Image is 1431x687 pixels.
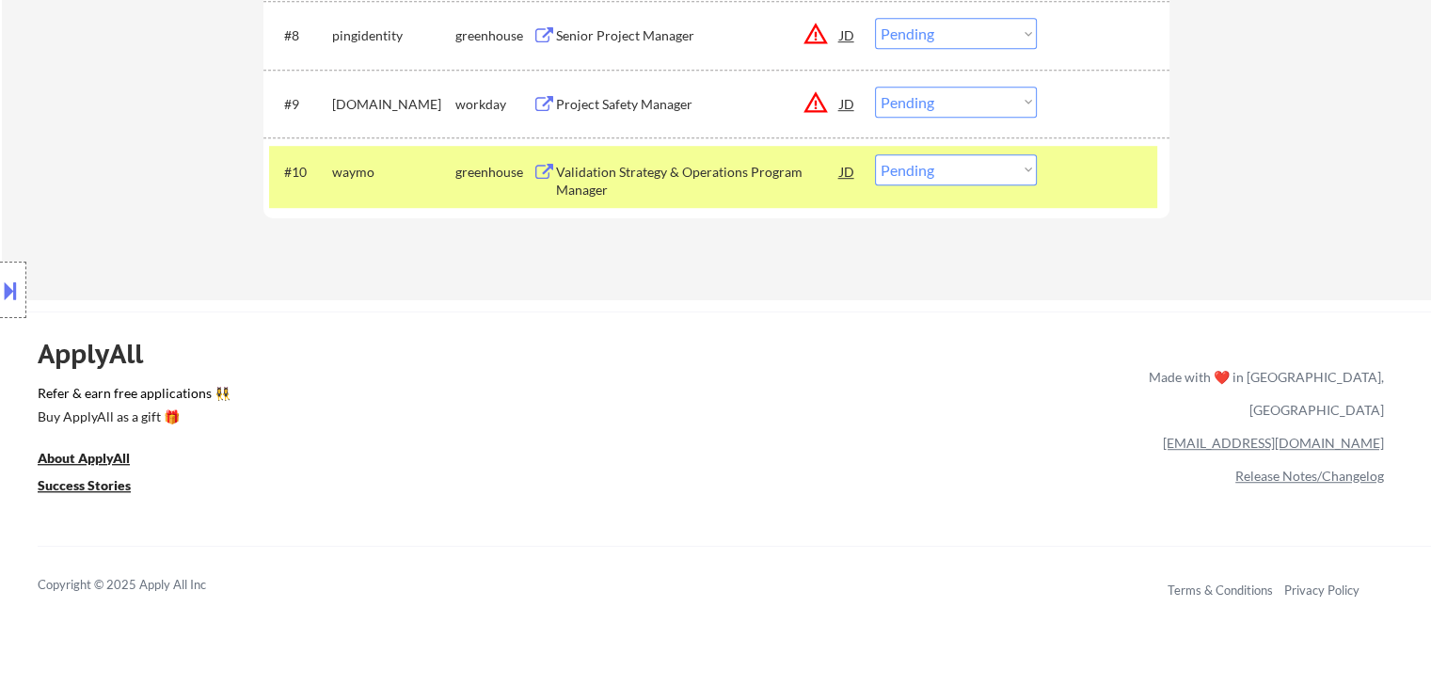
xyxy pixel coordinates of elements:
div: Senior Project Manager [556,26,840,45]
button: warning_amber [803,89,829,116]
div: JD [838,87,857,120]
a: Release Notes/Changelog [1235,468,1384,484]
u: Success Stories [38,477,131,493]
div: Project Safety Manager [556,95,840,114]
div: Made with ❤️ in [GEOGRAPHIC_DATA], [GEOGRAPHIC_DATA] [1141,360,1384,426]
div: Validation Strategy & Operations Program Manager [556,163,840,200]
div: JD [838,18,857,52]
div: #9 [284,95,317,114]
button: warning_amber [803,21,829,47]
a: Refer & earn free applications 👯‍♀️ [38,387,755,407]
div: Copyright © 2025 Apply All Inc [38,576,254,595]
div: greenhouse [455,163,533,182]
div: [DOMAIN_NAME] [332,95,455,114]
a: Privacy Policy [1284,583,1359,598]
div: workday [455,95,533,114]
div: pingidentity [332,26,455,45]
a: Terms & Conditions [1168,583,1273,598]
div: JD [838,154,857,188]
div: greenhouse [455,26,533,45]
a: [EMAIL_ADDRESS][DOMAIN_NAME] [1163,435,1384,451]
div: #8 [284,26,317,45]
a: Success Stories [38,475,156,499]
div: waymo [332,163,455,182]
